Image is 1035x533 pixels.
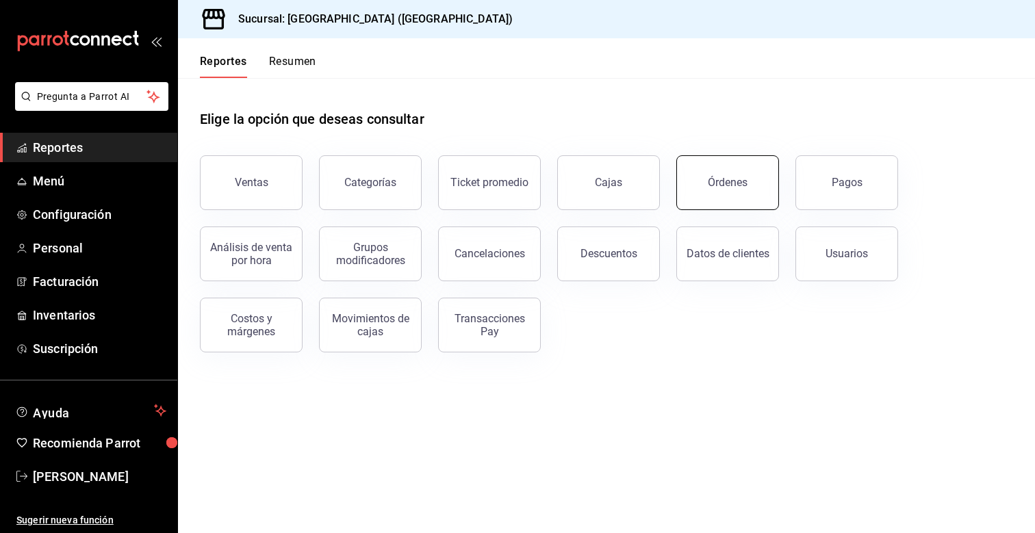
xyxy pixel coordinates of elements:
[33,339,166,358] span: Suscripción
[33,205,166,224] span: Configuración
[33,306,166,324] span: Inventarios
[33,434,166,452] span: Recomienda Parrot
[344,176,396,189] div: Categorías
[795,226,898,281] button: Usuarios
[447,312,532,338] div: Transacciones Pay
[15,82,168,111] button: Pregunta a Parrot AI
[151,36,162,47] button: open_drawer_menu
[438,298,541,352] button: Transacciones Pay
[33,402,149,419] span: Ayuda
[450,176,528,189] div: Ticket promedio
[200,55,247,78] button: Reportes
[200,298,303,352] button: Costos y márgenes
[557,155,660,210] a: Cajas
[16,513,166,528] span: Sugerir nueva función
[676,155,779,210] button: Órdenes
[832,176,862,189] div: Pagos
[795,155,898,210] button: Pagos
[708,176,747,189] div: Órdenes
[319,298,422,352] button: Movimientos de cajas
[319,226,422,281] button: Grupos modificadores
[209,241,294,267] div: Análisis de venta por hora
[200,226,303,281] button: Análisis de venta por hora
[580,247,637,260] div: Descuentos
[235,176,268,189] div: Ventas
[676,226,779,281] button: Datos de clientes
[33,239,166,257] span: Personal
[438,226,541,281] button: Cancelaciones
[33,138,166,157] span: Reportes
[328,312,413,338] div: Movimientos de cajas
[33,272,166,291] span: Facturación
[33,467,166,486] span: [PERSON_NAME]
[200,109,424,129] h1: Elige la opción que deseas consultar
[33,172,166,190] span: Menú
[595,174,623,191] div: Cajas
[209,312,294,338] div: Costos y márgenes
[200,55,316,78] div: navigation tabs
[557,226,660,281] button: Descuentos
[826,247,868,260] div: Usuarios
[687,247,769,260] div: Datos de clientes
[319,155,422,210] button: Categorías
[438,155,541,210] button: Ticket promedio
[227,11,513,27] h3: Sucursal: [GEOGRAPHIC_DATA] ([GEOGRAPHIC_DATA])
[200,155,303,210] button: Ventas
[455,247,525,260] div: Cancelaciones
[10,99,168,114] a: Pregunta a Parrot AI
[269,55,316,78] button: Resumen
[37,90,147,104] span: Pregunta a Parrot AI
[328,241,413,267] div: Grupos modificadores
